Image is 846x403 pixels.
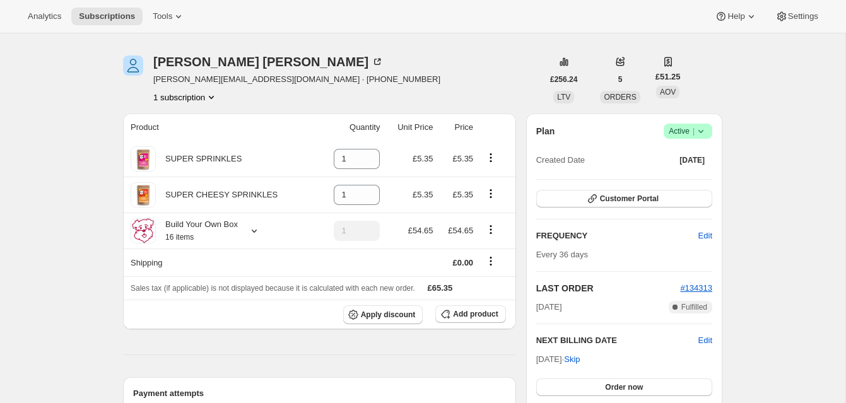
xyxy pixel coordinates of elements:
span: £5.35 [453,190,474,199]
button: Edit [691,226,720,246]
button: Apply discount [343,305,423,324]
h2: NEXT BILLING DATE [536,334,698,347]
span: Analytics [28,11,61,21]
div: SUPER CHEESY SPRINKLES [156,189,278,201]
button: Tools [145,8,192,25]
span: [DATE] [536,301,562,313]
button: Help [707,8,765,25]
button: Add product [435,305,505,323]
button: Customer Portal [536,190,712,207]
span: £256.24 [550,74,577,85]
th: Price [437,114,477,141]
div: Build Your Own Box [156,218,238,243]
span: Every 36 days [536,250,588,259]
th: Quantity [318,114,384,141]
button: Settings [768,8,826,25]
button: Product actions [153,91,218,103]
h2: FREQUENCY [536,230,698,242]
span: [DATE] · [536,354,580,364]
h2: Plan [536,125,555,137]
span: Tools [153,11,172,21]
span: Order now [605,382,643,392]
button: Order now [536,378,712,396]
th: Unit Price [384,114,437,141]
div: SUPER SPRINKLES [156,153,242,165]
span: Active [669,125,707,137]
button: Subscriptions [71,8,143,25]
span: Help [727,11,744,21]
span: AOV [660,88,676,96]
button: Product actions [481,187,501,201]
button: Product actions [481,151,501,165]
button: Analytics [20,8,69,25]
span: Fulfilled [681,302,707,312]
button: Product actions [481,223,501,237]
div: [PERSON_NAME] [PERSON_NAME] [153,55,384,68]
span: Settings [788,11,818,21]
span: Edit [698,230,712,242]
button: £256.24 [543,71,585,88]
button: Skip [556,349,587,370]
button: Shipping actions [481,254,501,268]
button: #134313 [680,282,712,295]
h2: LAST ORDER [536,282,681,295]
span: Sales tax (if applicable) is not displayed because it is calculated with each new order. [131,284,415,293]
span: £54.65 [448,226,473,235]
span: £0.00 [453,258,474,267]
th: Shipping [123,248,318,276]
span: £51.25 [655,71,681,83]
button: Edit [698,334,712,347]
img: product img [131,218,156,243]
button: [DATE] [672,151,712,169]
span: LTV [557,93,570,102]
span: ORDERS [604,93,636,102]
span: [DATE] [679,155,705,165]
img: product img [131,182,156,207]
span: Subscriptions [79,11,135,21]
span: Created Date [536,154,585,166]
button: 5 [611,71,630,88]
span: £54.65 [408,226,433,235]
span: 5 [618,74,623,85]
span: Nicky Stoneman [123,55,143,76]
span: Apply discount [361,310,416,320]
span: £65.35 [428,283,453,293]
a: #134313 [680,283,712,293]
h2: Payment attempts [133,387,506,400]
small: 16 items [165,233,194,242]
span: Customer Portal [600,194,659,204]
span: Skip [564,353,580,366]
th: Product [123,114,318,141]
span: Add product [453,309,498,319]
img: product img [131,146,156,172]
span: £5.35 [413,154,433,163]
span: | [693,126,695,136]
span: £5.35 [453,154,474,163]
span: [PERSON_NAME][EMAIL_ADDRESS][DOMAIN_NAME] · [PHONE_NUMBER] [153,73,440,86]
span: £5.35 [413,190,433,199]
